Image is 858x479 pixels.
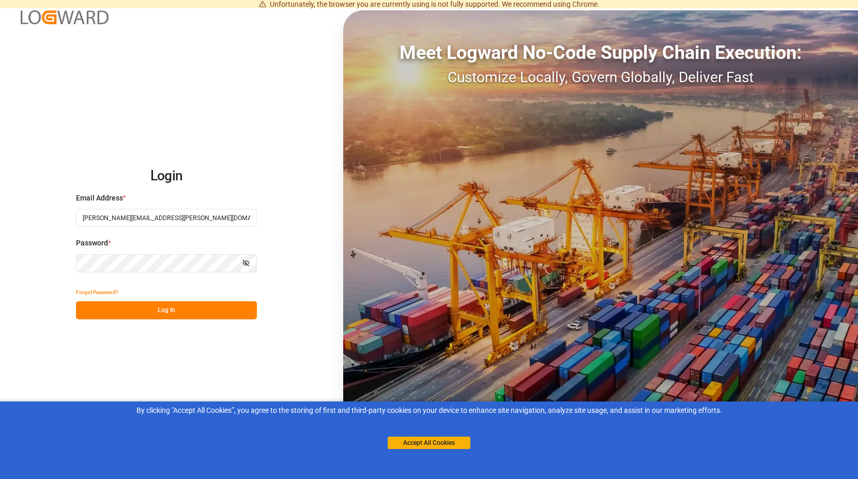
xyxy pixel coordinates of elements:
[7,405,851,416] div: By clicking "Accept All Cookies”, you agree to the storing of first and third-party cookies on yo...
[76,160,257,193] h2: Login
[343,67,858,88] div: Customize Locally, Govern Globally, Deliver Fast
[76,301,257,319] button: Log In
[21,10,109,24] img: Logward_new_orange.png
[76,238,108,249] span: Password
[388,437,470,449] button: Accept All Cookies
[343,39,858,67] div: Meet Logward No-Code Supply Chain Execution:
[76,283,118,301] button: Forgot Password?
[76,209,257,227] input: Enter your email
[76,193,123,204] span: Email Address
